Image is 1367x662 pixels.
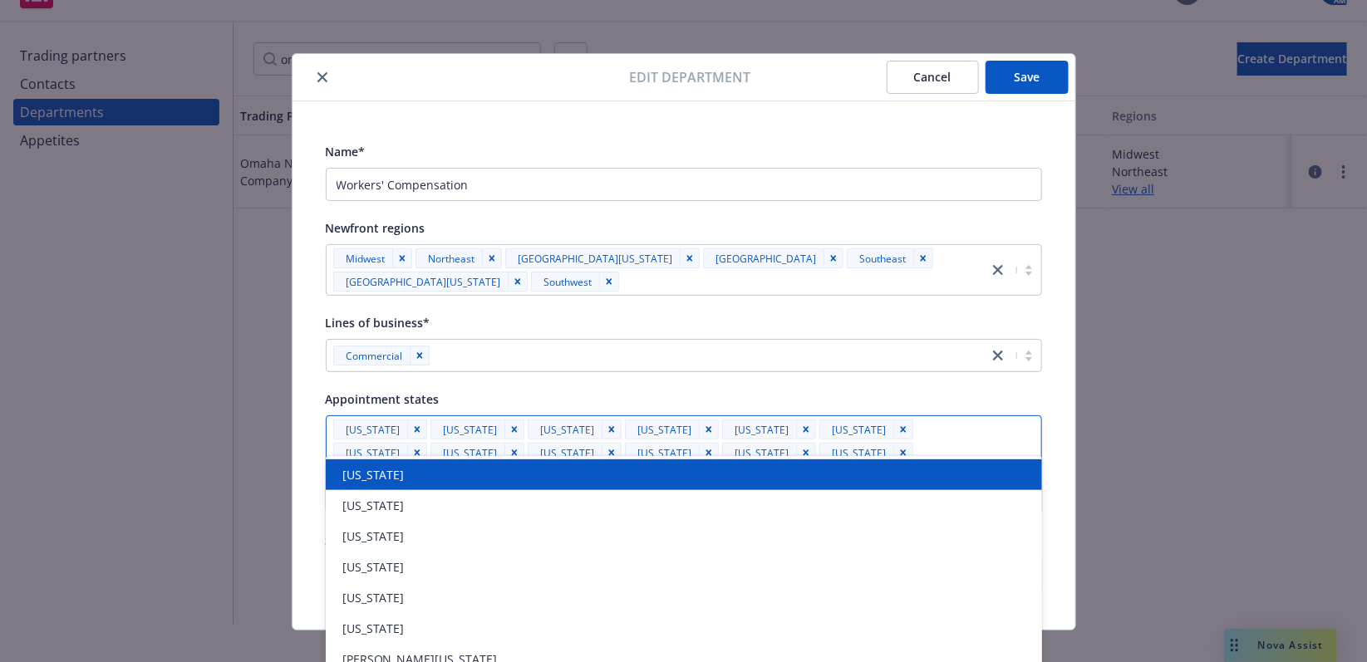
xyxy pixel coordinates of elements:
[729,444,789,462] span: [US_STATE]
[602,443,622,463] div: Remove [object Object]
[716,250,817,267] span: [GEOGRAPHIC_DATA]
[599,272,619,292] div: Remove [object Object]
[541,421,595,439] span: [US_STATE]
[342,497,405,514] span: [US_STATE]
[444,444,498,462] span: [US_STATE]
[347,347,403,365] span: Commercial
[347,421,401,439] span: [US_STATE]
[504,419,524,439] div: Remove [object Object]
[988,260,1008,280] a: close
[826,444,887,462] span: [US_STATE]
[914,69,951,85] span: Cancel
[347,444,401,462] span: [US_STATE]
[699,443,719,463] div: Remove [object Object]
[680,248,700,268] div: Remove [object Object]
[340,347,403,365] span: Commercial
[638,444,692,462] span: [US_STATE]
[534,444,595,462] span: [US_STATE]
[512,250,673,267] span: [GEOGRAPHIC_DATA][US_STATE]
[429,250,475,267] span: Northeast
[342,558,405,576] span: [US_STATE]
[347,250,386,267] span: Midwest
[392,248,412,268] div: Remove [object Object]
[988,454,1008,474] a: close
[699,419,719,439] div: Remove [object Object]
[735,421,789,439] span: [US_STATE]
[340,273,501,291] span: [GEOGRAPHIC_DATA][US_STATE]
[887,61,979,94] button: Cancel
[326,220,425,236] span: Newfront regions
[342,620,405,637] span: [US_STATE]
[826,421,887,439] span: [US_STATE]
[342,466,405,483] span: [US_STATE]
[326,315,430,331] span: Lines of business*
[541,444,595,462] span: [US_STATE]
[638,421,692,439] span: [US_STATE]
[833,444,887,462] span: [US_STATE]
[632,421,692,439] span: [US_STATE]
[482,248,502,268] div: Remove [object Object]
[422,250,475,267] span: Northeast
[729,421,789,439] span: [US_STATE]
[824,248,843,268] div: Remove [object Object]
[340,421,401,439] span: [US_STATE]
[340,250,386,267] span: Midwest
[437,421,498,439] span: [US_STATE]
[538,273,593,291] span: Southwest
[340,444,401,462] span: [US_STATE]
[986,61,1069,94] button: Save
[407,443,427,463] div: Remove [object Object]
[410,346,430,365] div: Remove [object Object]
[853,250,907,267] span: Southeast
[342,527,405,545] span: [US_STATE]
[796,443,816,463] div: Remove [object Object]
[342,589,405,606] span: [US_STATE]
[710,250,817,267] span: [GEOGRAPHIC_DATA]
[534,421,595,439] span: [US_STATE]
[913,248,933,268] div: Remove [object Object]
[326,144,366,159] span: Name*
[735,444,789,462] span: [US_STATE]
[407,419,427,439] div: Remove [object Object]
[860,250,907,267] span: Southeast
[504,443,524,463] div: Remove [object Object]
[519,250,673,267] span: [GEOGRAPHIC_DATA][US_STATE]
[347,273,501,291] span: [GEOGRAPHIC_DATA][US_STATE]
[1014,69,1040,85] span: Save
[312,67,332,87] button: close
[508,272,528,292] div: Remove [object Object]
[893,419,913,439] div: Remove [object Object]
[796,419,816,439] div: Remove [object Object]
[630,67,751,87] span: Edit department
[437,444,498,462] span: [US_STATE]
[444,421,498,439] span: [US_STATE]
[893,443,913,463] div: Remove [object Object]
[833,421,887,439] span: [US_STATE]
[326,391,440,407] span: Appointment states
[632,444,692,462] span: [US_STATE]
[602,419,622,439] div: Remove [object Object]
[544,273,593,291] span: Southwest
[988,346,1008,365] a: close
